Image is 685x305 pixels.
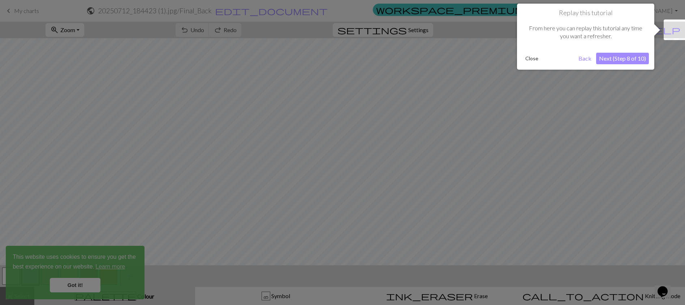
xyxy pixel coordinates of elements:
button: Close [522,53,541,64]
button: Back [576,53,594,64]
button: Next (Step 8 of 10) [596,53,649,64]
h1: Replay this tutorial [522,9,649,17]
div: From here you can replay this tutorial any time you want a refresher. [522,17,649,48]
div: Replay this tutorial [517,4,654,70]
